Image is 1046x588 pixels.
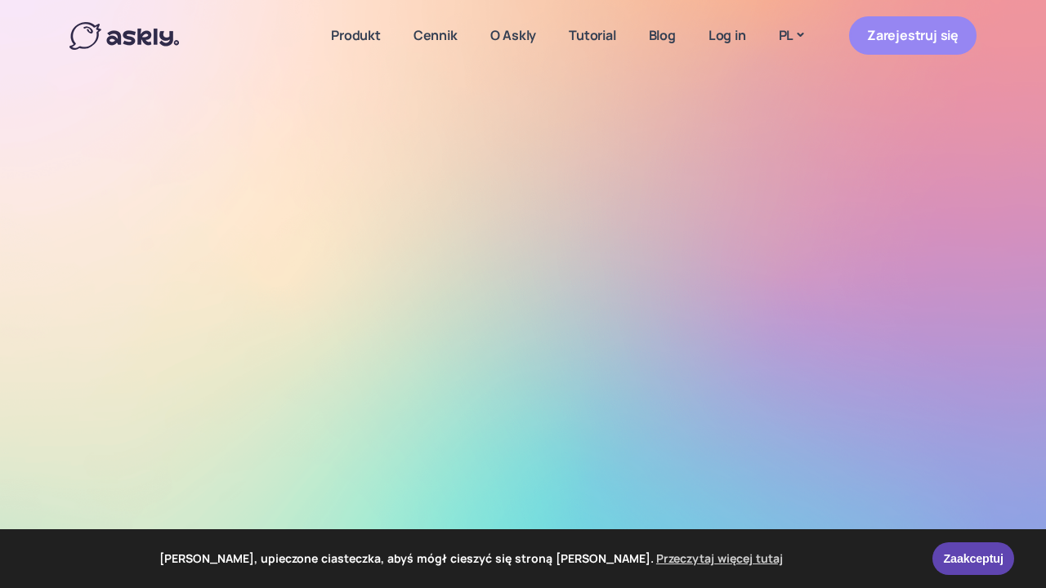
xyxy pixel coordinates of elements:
a: PL [762,24,820,47]
a: learn more about cookies [654,546,785,571]
a: Zarejestruj się [849,16,977,55]
a: O Askly [474,5,553,66]
a: Cennik [397,5,474,66]
a: Log in [692,5,762,66]
img: Askly [69,22,179,50]
a: Blog [633,5,692,66]
a: Produkt [315,5,397,66]
a: Tutorial [552,5,632,66]
a: Zaakceptuj [932,542,1014,575]
span: [PERSON_NAME], upieczone ciasteczka, abyś mógł cieszyć się stroną [PERSON_NAME]. [24,546,921,571]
